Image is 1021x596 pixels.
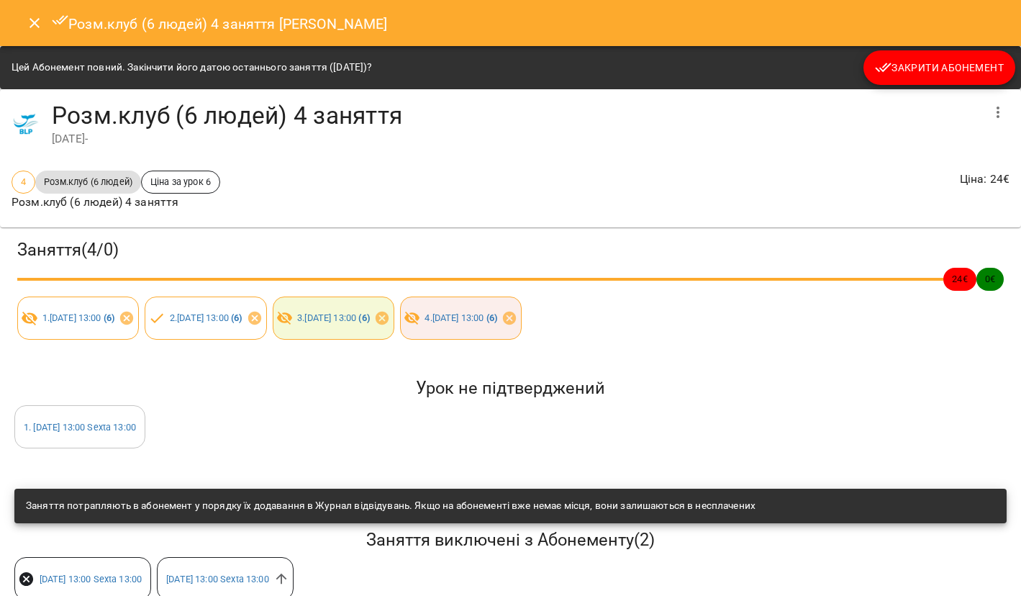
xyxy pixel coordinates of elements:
span: 0 € [976,272,1004,286]
h6: Розм.клуб (6 людей) 4 заняття [PERSON_NAME] [52,12,388,35]
p: Ціна : 24 € [960,171,1009,188]
b: ( 6 ) [486,312,497,323]
a: 1.[DATE] 13:00 (6) [42,312,115,323]
div: Заняття потрапляють в абонемент у порядку їх додавання в Журнал відвідувань. Якщо на абонементі в... [26,493,755,519]
a: [DATE] 13:00 Sexta 13:00 [40,574,142,584]
span: 24 € [943,272,976,286]
div: 2.[DATE] 13:00 (6) [145,297,266,340]
div: 4.[DATE] 13:00 (6) [400,297,522,340]
button: Закрити Абонемент [863,50,1015,85]
span: Ціна за урок 6 [142,175,219,189]
h4: Розм.клуб (6 людей) 4 заняття [52,101,981,130]
span: Закрити Абонемент [875,59,1004,76]
a: 1. [DATE] 13:00 Sexta 13:00 [24,422,136,433]
span: 4 [12,175,35,189]
a: 4.[DATE] 13:00 (6) [425,312,497,323]
img: c7f5e1a064d124ef1452b6640ba4a0c5.png [12,109,40,138]
b: ( 6 ) [104,312,114,323]
b: ( 6 ) [231,312,242,323]
div: [DATE] - [52,130,981,148]
a: 3.[DATE] 13:00 (6) [297,312,370,323]
div: 1.[DATE] 13:00 (6) [17,297,139,340]
h5: Урок не підтверджений [14,377,1007,399]
p: Розм.клуб (6 людей) 4 заняття [12,194,220,211]
b: ( 6 ) [358,312,369,323]
a: [DATE] 13:00 Sexta 13:00 [166,574,269,584]
h5: Заняття виключені з Абонементу ( 2 ) [14,529,1007,551]
h3: Заняття ( 4 / 0 ) [17,239,1004,261]
div: Цей Абонемент повний. Закінчити його датою останнього заняття ([DATE])? [12,55,372,81]
div: 3.[DATE] 13:00 (6) [273,297,394,340]
button: Close [17,6,52,40]
span: Розм.клуб (6 людей) [35,175,141,189]
a: 2.[DATE] 13:00 (6) [170,312,242,323]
